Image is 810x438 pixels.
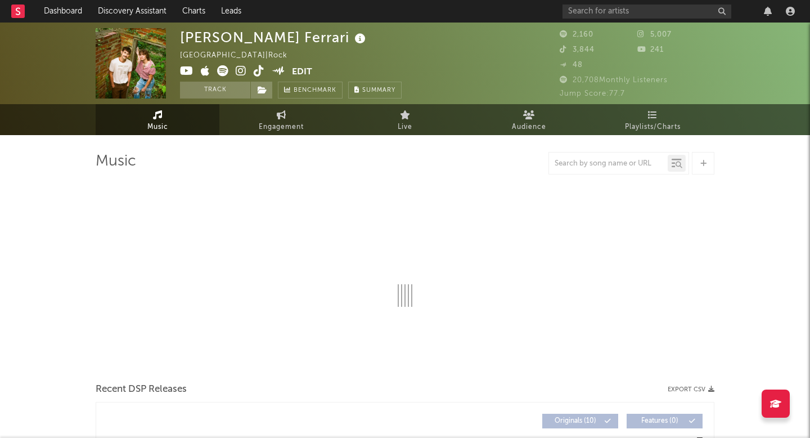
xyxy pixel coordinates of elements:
input: Search by song name or URL [549,159,668,168]
button: Track [180,82,250,99]
button: Features(0) [627,414,703,428]
span: 20,708 Monthly Listeners [560,77,668,84]
button: Edit [292,65,312,79]
a: Engagement [219,104,343,135]
span: 241 [637,46,664,53]
button: Originals(10) [542,414,618,428]
span: Live [398,120,412,134]
span: Summary [362,87,395,93]
span: Playlists/Charts [625,120,681,134]
span: Originals ( 10 ) [550,418,601,424]
span: Jump Score: 77.7 [560,90,625,97]
button: Summary [348,82,402,99]
a: Playlists/Charts [591,104,714,135]
span: 48 [560,61,583,69]
span: Benchmark [294,84,336,97]
span: 3,844 [560,46,595,53]
a: Audience [467,104,591,135]
div: [PERSON_NAME] Ferrari [180,28,368,47]
span: Audience [512,120,546,134]
span: Features ( 0 ) [634,418,686,424]
a: Live [343,104,467,135]
span: Recent DSP Releases [96,383,187,396]
a: Benchmark [278,82,343,99]
span: Engagement [259,120,304,134]
span: 5,007 [637,31,672,38]
span: 2,160 [560,31,593,38]
button: Export CSV [668,386,714,393]
a: Music [96,104,219,135]
input: Search for artists [562,5,731,19]
div: [GEOGRAPHIC_DATA] | Rock [180,49,300,62]
span: Music [147,120,168,134]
